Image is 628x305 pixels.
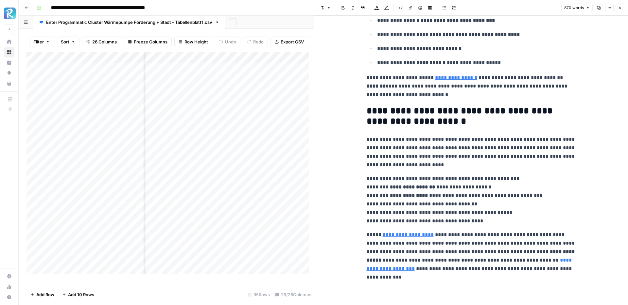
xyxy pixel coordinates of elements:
[253,39,264,45] span: Redo
[245,289,272,300] div: 95 Rows
[184,39,208,45] span: Row Height
[4,68,14,78] a: Opportunities
[4,281,14,292] a: Usage
[68,291,94,298] span: Add 10 Rows
[4,78,14,89] a: Your Data
[564,5,584,11] span: 870 words
[46,19,212,25] div: Enter Programmatic Cluster Wärmepumpe Förderung + Stadt - Tabellenblatt1.csv
[4,5,14,22] button: Workspace: Radyant
[215,37,240,47] button: Undo
[4,271,14,281] a: Settings
[36,291,54,298] span: Add Row
[26,289,58,300] button: Add Row
[243,37,268,47] button: Redo
[33,39,44,45] span: Filter
[4,37,14,47] a: Home
[33,16,225,29] a: Enter Programmatic Cluster Wärmepumpe Förderung + Stadt - Tabellenblatt1.csv
[134,39,167,45] span: Freeze Columns
[82,37,121,47] button: 26 Columns
[561,4,593,12] button: 870 words
[58,289,98,300] button: Add 10 Rows
[225,39,236,45] span: Undo
[4,47,14,57] a: Browse
[4,57,14,68] a: Insights
[281,39,304,45] span: Export CSV
[4,8,16,19] img: Radyant Logo
[270,37,308,47] button: Export CSV
[61,39,69,45] span: Sort
[29,37,54,47] button: Filter
[272,289,314,300] div: 26/26 Columns
[174,37,212,47] button: Row Height
[124,37,172,47] button: Freeze Columns
[92,39,117,45] span: 26 Columns
[57,37,79,47] button: Sort
[4,292,14,302] button: Help + Support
